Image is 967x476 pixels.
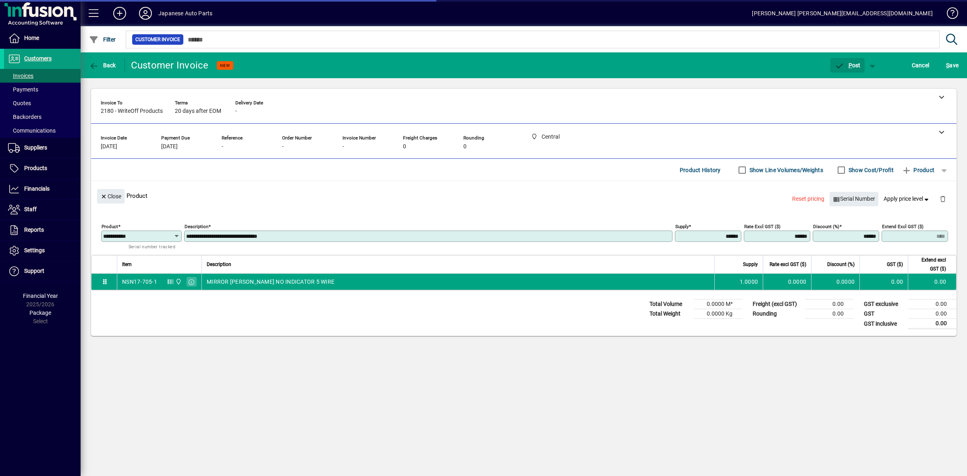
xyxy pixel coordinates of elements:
[898,163,938,177] button: Product
[24,144,47,151] span: Suppliers
[91,181,957,210] div: Product
[805,309,853,319] td: 0.00
[908,319,957,329] td: 0.00
[101,143,117,150] span: [DATE]
[645,309,694,319] td: Total Weight
[4,200,81,220] a: Staff
[834,62,861,69] span: ost
[887,260,903,269] span: GST ($)
[880,192,934,206] button: Apply price level
[933,189,952,208] button: Delete
[102,224,118,229] mat-label: Product
[87,58,118,73] button: Back
[131,59,209,72] div: Customer Invoice
[4,220,81,240] a: Reports
[910,58,932,73] button: Cancel
[173,277,183,286] span: Central
[4,158,81,179] a: Products
[133,6,158,21] button: Profile
[749,309,805,319] td: Rounding
[135,35,180,44] span: Customer Invoice
[24,247,45,254] span: Settings
[813,224,839,229] mat-label: Discount (%)
[95,192,127,200] app-page-header-button: Close
[748,166,823,174] label: Show Line Volumes/Weights
[860,309,908,319] td: GST
[122,278,157,286] div: NSN17-705-1
[908,299,957,309] td: 0.00
[81,58,125,73] app-page-header-button: Back
[175,108,221,114] span: 20 days after EOM
[100,190,121,203] span: Close
[24,165,47,171] span: Products
[743,260,758,269] span: Supply
[676,163,724,177] button: Product History
[463,143,467,150] span: 0
[882,224,923,229] mat-label: Extend excl GST ($)
[87,32,118,47] button: Filter
[946,59,959,72] span: ave
[827,260,855,269] span: Discount (%)
[158,7,212,20] div: Japanese Auto Parts
[207,278,334,286] span: MIRROR [PERSON_NAME] NO INDICATOR 5 WIRE
[8,100,31,106] span: Quotes
[933,195,952,202] app-page-header-button: Delete
[805,299,853,309] td: 0.00
[97,189,125,204] button: Close
[24,227,44,233] span: Reports
[680,164,721,177] span: Product History
[24,206,37,212] span: Staff
[8,73,33,79] span: Invoices
[4,241,81,261] a: Settings
[908,309,957,319] td: 0.00
[860,319,908,329] td: GST inclusive
[941,2,957,28] a: Knowledge Base
[912,59,930,72] span: Cancel
[235,108,237,114] span: -
[675,224,689,229] mat-label: Supply
[830,58,865,73] button: Post
[694,309,742,319] td: 0.0000 Kg
[4,110,81,124] a: Backorders
[913,256,946,273] span: Extend excl GST ($)
[4,124,81,137] a: Communications
[749,299,805,309] td: Freight (excl GST)
[282,143,284,150] span: -
[884,195,930,203] span: Apply price level
[789,192,828,206] button: Reset pricing
[770,260,806,269] span: Rate excl GST ($)
[24,185,50,192] span: Financials
[8,86,38,93] span: Payments
[792,195,824,203] span: Reset pricing
[4,28,81,48] a: Home
[107,6,133,21] button: Add
[830,192,878,206] button: Serial Number
[860,299,908,309] td: GST exclusive
[29,310,51,316] span: Package
[89,36,116,43] span: Filter
[902,164,934,177] span: Product
[23,293,58,299] span: Financial Year
[4,138,81,158] a: Suppliers
[4,69,81,83] a: Invoices
[944,58,961,73] button: Save
[4,83,81,96] a: Payments
[207,260,231,269] span: Description
[847,166,894,174] label: Show Cost/Profit
[24,268,44,274] span: Support
[161,143,178,150] span: [DATE]
[403,143,406,150] span: 0
[4,179,81,199] a: Financials
[129,242,175,251] mat-hint: Serial number tracked
[122,260,132,269] span: Item
[24,35,39,41] span: Home
[744,224,780,229] mat-label: Rate excl GST ($)
[89,62,116,69] span: Back
[24,55,52,62] span: Customers
[768,278,806,286] div: 0.0000
[752,7,933,20] div: [PERSON_NAME] [PERSON_NAME][EMAIL_ADDRESS][DOMAIN_NAME]
[859,274,908,290] td: 0.00
[811,274,859,290] td: 0.0000
[342,143,344,150] span: -
[101,108,163,114] span: 2180 - WriteOff Products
